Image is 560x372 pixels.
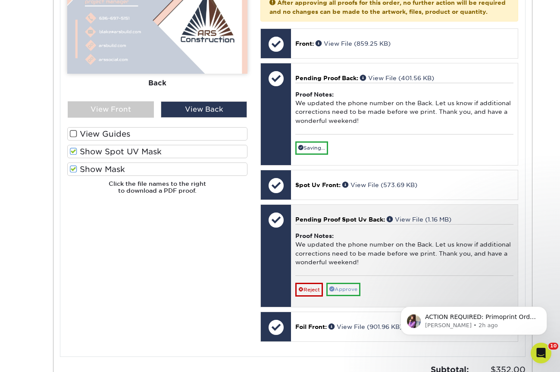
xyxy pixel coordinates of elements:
strong: Proof Notes: [295,91,334,98]
div: View Front [68,101,154,118]
label: View Guides [67,127,247,141]
span: Foil Front: [295,323,327,330]
span: Pending Proof Back: [295,75,358,81]
iframe: Intercom notifications message [388,288,560,349]
span: Front: [295,40,314,47]
a: Reject [295,283,323,297]
h6: Click the file names to the right to download a PDF proof. [67,180,247,201]
div: View Back [161,101,247,118]
a: Approve [326,283,360,296]
span: Pending Proof Spot Uv Back: [295,216,385,223]
label: Show Spot UV Mask [67,145,247,158]
div: Back [67,74,247,93]
span: 10 [548,343,558,350]
a: View File (859.25 KB) [316,40,391,47]
a: View File (573.69 KB) [342,181,417,188]
label: Show Mask [67,163,247,176]
div: We updated the phone number on the Back. Let us know if additional corrections need to be made be... [295,83,513,134]
strong: Proof Notes: [295,232,334,239]
div: We updated the phone number on the Back. Let us know if additional corrections need to be made be... [295,224,513,275]
a: Saving... [295,141,328,155]
a: View File (401.56 KB) [360,75,434,81]
span: Spot Uv Front: [295,181,341,188]
iframe: Intercom live chat [531,343,551,363]
a: View File (901.96 KB) [328,323,402,330]
a: View File (1.16 MB) [387,216,451,223]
